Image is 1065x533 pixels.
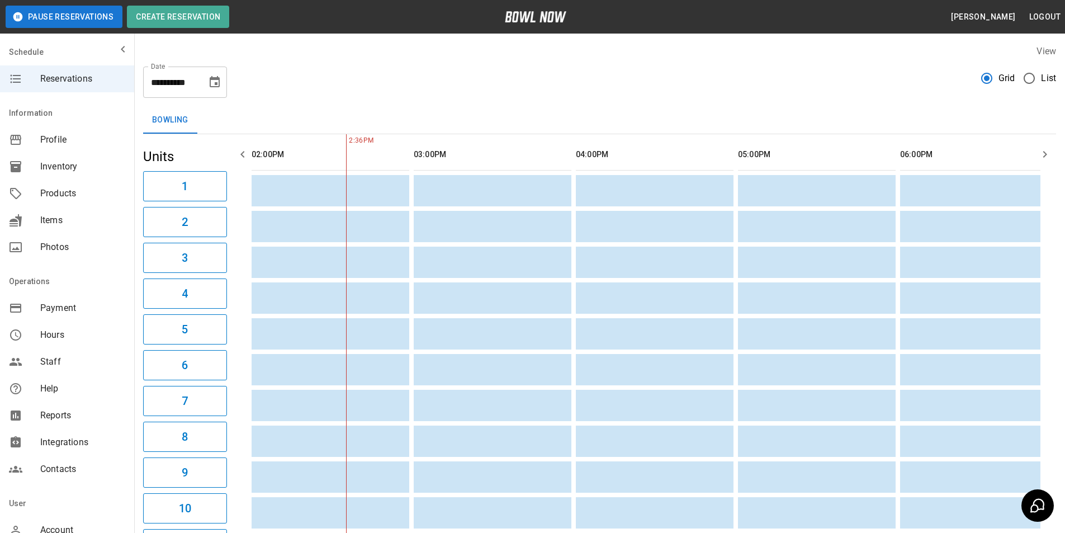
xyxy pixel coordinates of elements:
h6: 2 [182,213,188,231]
span: Photos [40,240,125,254]
button: 10 [143,493,227,523]
button: 2 [143,207,227,237]
button: 5 [143,314,227,345]
button: 7 [143,386,227,416]
h5: Units [143,148,227,166]
img: logo [505,11,566,22]
button: [PERSON_NAME] [946,7,1020,27]
button: 3 [143,243,227,273]
span: Reservations [40,72,125,86]
div: inventory tabs [143,107,1056,134]
span: Profile [40,133,125,147]
span: List [1041,72,1056,85]
span: Items [40,214,125,227]
button: Choose date, selected date is Sep 28, 2025 [203,71,226,93]
span: Payment [40,301,125,315]
span: Hours [40,328,125,342]
h6: 5 [182,320,188,338]
button: Logout [1025,7,1065,27]
th: 02:00PM [252,139,409,171]
span: 2:36PM [346,135,349,147]
span: Contacts [40,463,125,476]
span: Integrations [40,436,125,449]
span: Grid [998,72,1015,85]
button: 6 [143,350,227,380]
h6: 9 [182,464,188,482]
button: 9 [143,457,227,488]
button: Bowling [143,107,197,134]
label: View [1036,46,1056,56]
h6: 6 [182,356,188,374]
button: Pause Reservations [6,6,122,28]
button: 8 [143,422,227,452]
button: 4 [143,279,227,309]
h6: 7 [182,392,188,410]
h6: 8 [182,428,188,446]
span: Reports [40,409,125,422]
span: Staff [40,355,125,369]
h6: 3 [182,249,188,267]
span: Help [40,382,125,395]
h6: 4 [182,285,188,303]
span: Inventory [40,160,125,173]
span: Products [40,187,125,200]
h6: 10 [179,499,191,517]
button: Create Reservation [127,6,229,28]
button: 1 [143,171,227,201]
h6: 1 [182,177,188,195]
th: 03:00PM [414,139,571,171]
